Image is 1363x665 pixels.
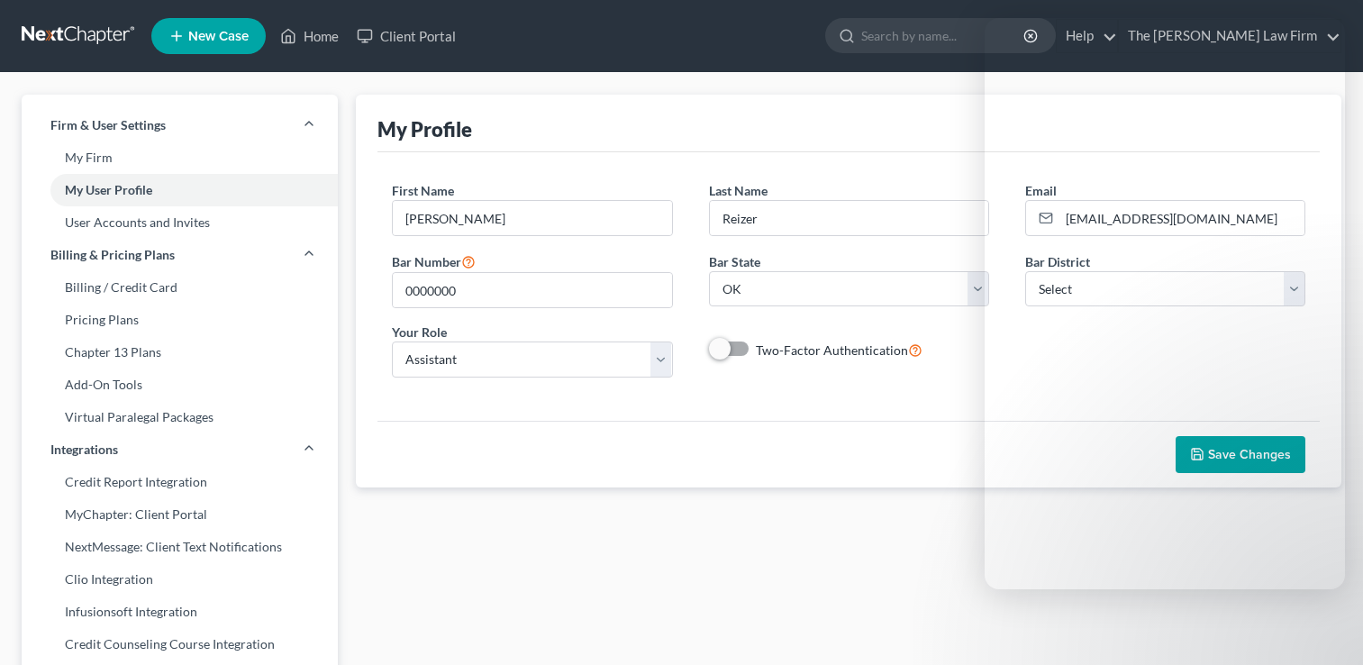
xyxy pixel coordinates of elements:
span: Two-Factor Authentication [756,342,908,358]
span: Billing & Pricing Plans [50,246,175,264]
span: Last Name [709,183,768,198]
a: Firm & User Settings [22,109,338,141]
a: MyChapter: Client Portal [22,498,338,531]
a: Client Portal [348,20,465,52]
input: # [393,273,671,307]
a: My Firm [22,141,338,174]
a: Billing / Credit Card [22,271,338,304]
a: Add-On Tools [22,369,338,401]
a: Clio Integration [22,563,338,596]
span: First Name [392,183,454,198]
span: Integrations [50,441,118,459]
a: Pricing Plans [22,304,338,336]
input: Enter last name... [710,201,988,235]
input: Search by name... [861,19,1026,52]
a: Billing & Pricing Plans [22,239,338,271]
a: Credit Report Integration [22,466,338,498]
a: Integrations [22,433,338,466]
a: Infusionsoft Integration [22,596,338,628]
a: User Accounts and Invites [22,206,338,239]
span: New Case [188,30,249,43]
input: Enter first name... [393,201,671,235]
label: Bar Number [392,251,476,272]
a: Home [271,20,348,52]
div: My Profile [377,116,472,142]
span: Your Role [392,324,447,340]
a: NextMessage: Client Text Notifications [22,531,338,563]
a: Chapter 13 Plans [22,336,338,369]
iframe: Intercom live chat [985,18,1345,589]
span: Firm & User Settings [50,116,166,134]
a: Credit Counseling Course Integration [22,628,338,660]
a: Virtual Paralegal Packages [22,401,338,433]
label: Bar State [709,252,760,271]
a: My User Profile [22,174,338,206]
iframe: Intercom live chat [1302,604,1345,647]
